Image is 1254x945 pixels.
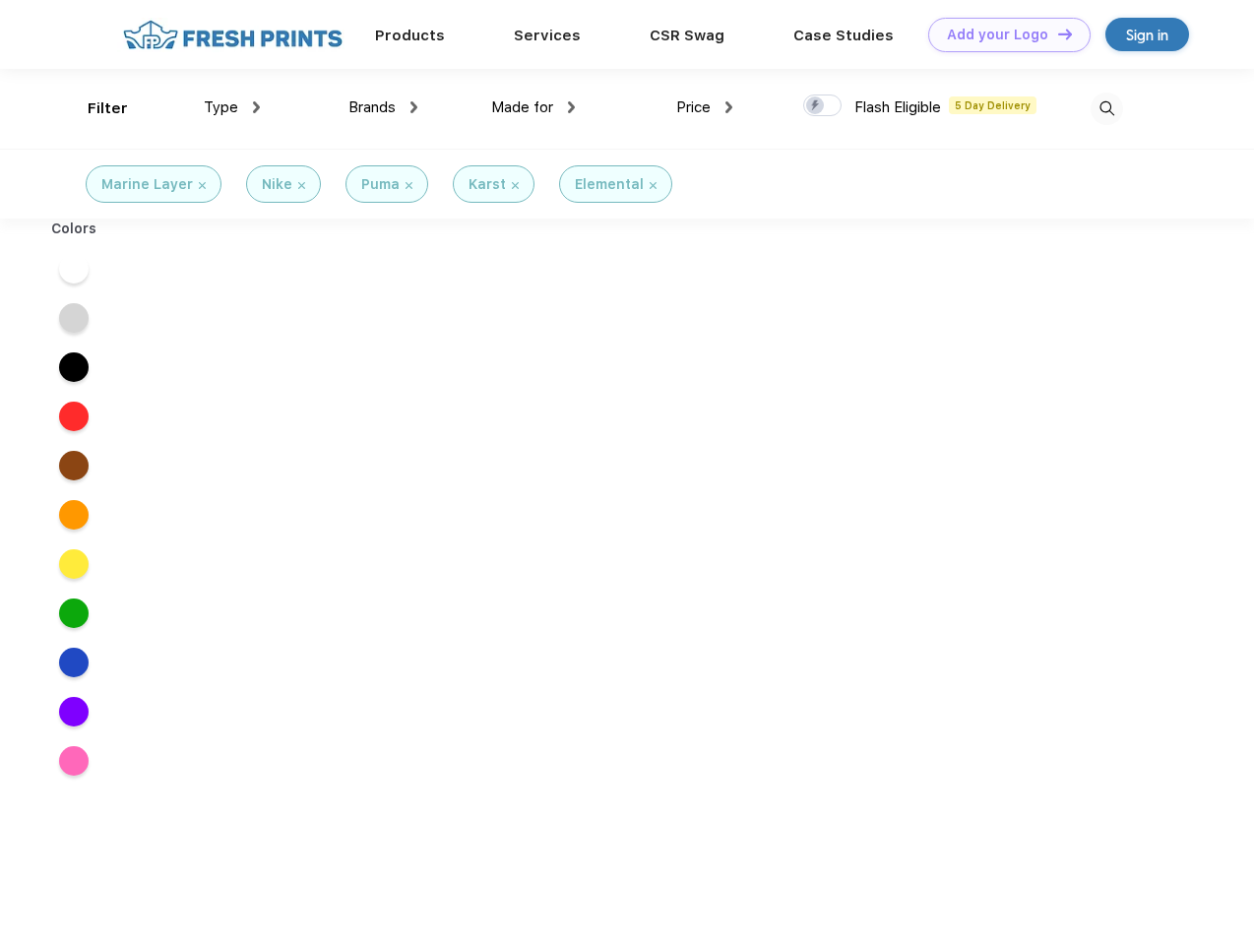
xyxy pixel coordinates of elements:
[949,96,1036,114] span: 5 Day Delivery
[298,182,305,189] img: filter_cancel.svg
[361,174,400,195] div: Puma
[262,174,292,195] div: Nike
[854,98,941,116] span: Flash Eligible
[676,98,711,116] span: Price
[410,101,417,113] img: dropdown.png
[406,182,412,189] img: filter_cancel.svg
[514,27,581,44] a: Services
[1105,18,1189,51] a: Sign in
[101,174,193,195] div: Marine Layer
[36,219,112,239] div: Colors
[725,101,732,113] img: dropdown.png
[348,98,396,116] span: Brands
[1091,93,1123,125] img: desktop_search.svg
[204,98,238,116] span: Type
[88,97,128,120] div: Filter
[947,27,1048,43] div: Add your Logo
[512,182,519,189] img: filter_cancel.svg
[199,182,206,189] img: filter_cancel.svg
[117,18,348,52] img: fo%20logo%202.webp
[1058,29,1072,39] img: DT
[1126,24,1168,46] div: Sign in
[375,27,445,44] a: Products
[253,101,260,113] img: dropdown.png
[568,101,575,113] img: dropdown.png
[650,182,657,189] img: filter_cancel.svg
[491,98,553,116] span: Made for
[650,27,724,44] a: CSR Swag
[575,174,644,195] div: Elemental
[469,174,506,195] div: Karst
